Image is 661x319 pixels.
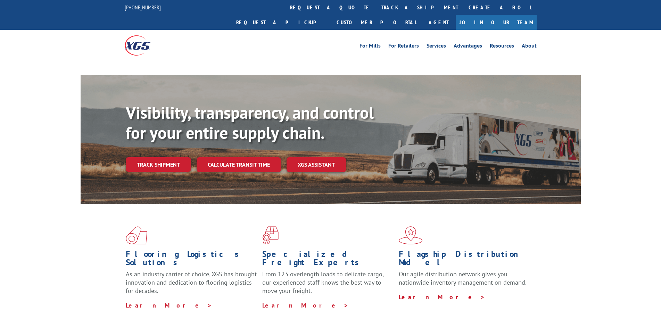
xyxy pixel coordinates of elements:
[522,43,537,51] a: About
[262,226,279,244] img: xgs-icon-focused-on-flooring-red
[399,293,485,301] a: Learn More >
[262,250,394,270] h1: Specialized Freight Experts
[422,15,456,30] a: Agent
[388,43,419,51] a: For Retailers
[126,102,374,143] b: Visibility, transparency, and control for your entire supply chain.
[456,15,537,30] a: Join Our Team
[331,15,422,30] a: Customer Portal
[399,226,423,244] img: xgs-icon-flagship-distribution-model-red
[427,43,446,51] a: Services
[231,15,331,30] a: Request a pickup
[262,270,394,301] p: From 123 overlength loads to delicate cargo, our experienced staff knows the best way to move you...
[287,157,346,172] a: XGS ASSISTANT
[399,250,530,270] h1: Flagship Distribution Model
[197,157,281,172] a: Calculate transit time
[126,226,147,244] img: xgs-icon-total-supply-chain-intelligence-red
[454,43,482,51] a: Advantages
[125,4,161,11] a: [PHONE_NUMBER]
[126,270,257,295] span: As an industry carrier of choice, XGS has brought innovation and dedication to flooring logistics...
[126,157,191,172] a: Track shipment
[126,301,212,309] a: Learn More >
[360,43,381,51] a: For Mills
[262,301,349,309] a: Learn More >
[399,270,527,286] span: Our agile distribution network gives you nationwide inventory management on demand.
[126,250,257,270] h1: Flooring Logistics Solutions
[490,43,514,51] a: Resources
